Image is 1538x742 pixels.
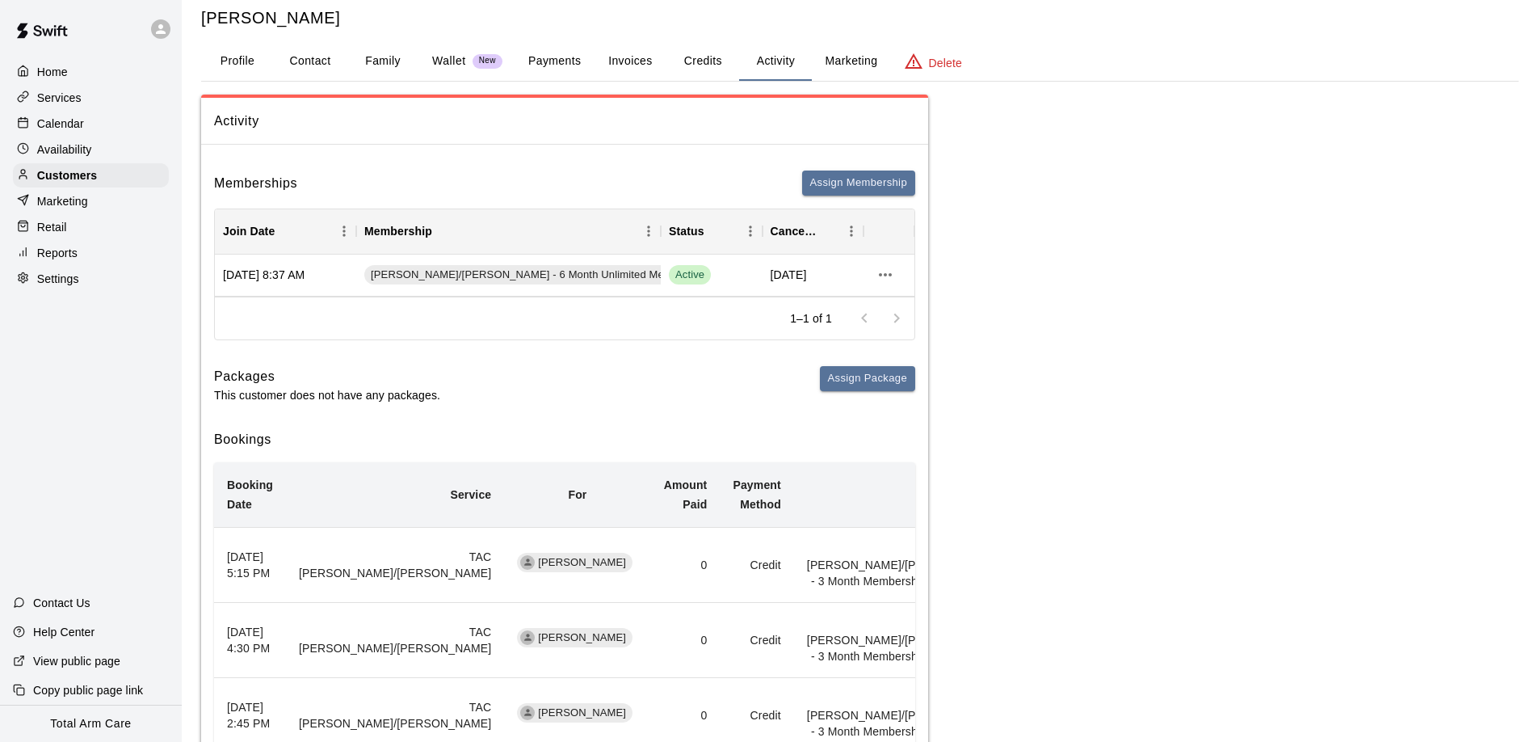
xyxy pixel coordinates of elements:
[13,189,169,213] a: Marketing
[666,42,739,81] button: Credits
[651,603,721,678] td: 0
[594,42,666,81] button: Invoices
[364,265,720,285] a: Tom/Mike - 6 Month Unlimited Membership
[215,255,356,297] div: [DATE] 8:37 AM
[669,268,711,283] span: Active
[37,116,84,132] p: Calendar
[364,209,432,254] div: Membership
[794,603,1012,678] td: 1 from [PERSON_NAME]/[PERSON_NAME] - 3 Month Membership - 2x per week
[37,64,68,80] p: Home
[532,630,632,646] span: [PERSON_NAME]
[227,479,273,511] b: Booking Date
[275,220,297,242] button: Sort
[720,528,793,603] td: Credit
[432,220,455,242] button: Sort
[37,141,92,158] p: Availability
[33,595,90,611] p: Contact Us
[347,42,419,81] button: Family
[704,220,727,242] button: Sort
[37,90,82,106] p: Services
[364,268,715,283] span: [PERSON_NAME]/[PERSON_NAME] - 6 Month Unlimited Membership
[812,42,890,81] button: Marketing
[13,137,169,162] a: Availability
[13,241,169,265] a: Reports
[515,42,594,81] button: Payments
[286,603,504,678] td: TAC [PERSON_NAME]/[PERSON_NAME]
[738,219,763,243] button: Menu
[214,173,297,194] h6: Memberships
[450,488,491,501] b: Service
[332,219,356,243] button: Menu
[817,220,839,242] button: Sort
[50,715,131,732] p: Total Arm Care
[739,42,812,81] button: Activity
[33,624,95,640] p: Help Center
[13,215,169,239] a: Retail
[13,267,169,291] a: Settings
[214,111,915,132] span: Activity
[37,271,79,287] p: Settings
[720,603,793,678] td: Credit
[473,56,502,66] span: New
[794,528,1012,603] td: 1 from [PERSON_NAME]/[PERSON_NAME] - 3 Month Membership - 2x per week
[37,245,78,261] p: Reports
[215,209,356,254] div: Join Date
[214,603,286,678] th: [DATE] 4:30 PM
[37,193,88,209] p: Marketing
[37,167,97,183] p: Customers
[637,219,661,243] button: Menu
[790,310,832,327] p: 1–1 of 1
[929,55,962,71] p: Delete
[669,265,711,285] span: Active
[669,209,704,254] div: Status
[872,261,899,289] button: more actions
[820,366,915,391] button: Assign Package
[520,555,535,570] div: Colin Donnelly
[214,429,915,450] h6: Bookings
[33,682,143,698] p: Copy public page link
[13,86,169,110] a: Services
[274,42,347,81] button: Contact
[568,488,586,501] b: For
[13,60,169,84] a: Home
[651,528,721,603] td: 0
[432,53,466,70] p: Wallet
[733,479,780,511] b: Payment Method
[520,706,535,720] div: Colin Donnelly
[201,42,274,81] button: Profile
[13,112,169,136] a: Calendar
[13,163,169,188] a: Customers
[214,366,440,387] h6: Packages
[223,209,275,254] div: Join Date
[201,42,1519,81] div: basic tabs example
[661,209,763,254] div: Status
[286,528,504,603] td: TAC [PERSON_NAME]/[PERSON_NAME]
[839,219,864,243] button: Menu
[532,555,632,571] span: [PERSON_NAME]
[201,7,1519,29] h5: [PERSON_NAME]
[37,219,67,235] p: Retail
[532,706,632,721] span: [PERSON_NAME]
[33,653,120,669] p: View public page
[214,528,286,603] th: [DATE] 5:15 PM
[771,267,807,283] span: [DATE]
[214,387,440,403] p: This customer does not have any packages.
[802,171,915,196] button: Assign Membership
[520,630,535,645] div: Colin Donnelly
[356,209,661,254] div: Membership
[664,479,708,511] b: Amount Paid
[771,209,817,254] div: Cancel Date
[763,209,864,254] div: Cancel Date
